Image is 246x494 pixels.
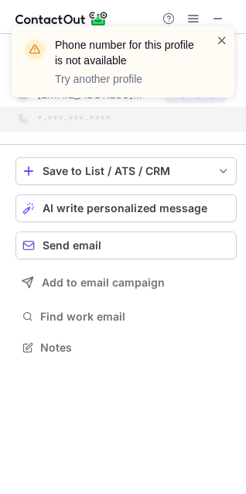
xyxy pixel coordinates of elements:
button: save-profile-one-click [15,157,237,185]
span: Find work email [40,310,231,324]
span: Add to email campaign [42,276,165,289]
button: Find work email [15,306,237,328]
span: AI write personalized message [43,202,207,214]
button: AI write personalized message [15,194,237,222]
p: Try another profile [55,71,197,87]
span: Notes [40,341,231,355]
span: Send email [43,239,101,252]
button: Notes [15,337,237,358]
img: warning [22,37,47,62]
div: Save to List / ATS / CRM [43,165,210,177]
img: ContactOut v5.3.10 [15,9,108,28]
header: Phone number for this profile is not available [55,37,197,68]
button: Add to email campaign [15,269,237,297]
button: Send email [15,232,237,259]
